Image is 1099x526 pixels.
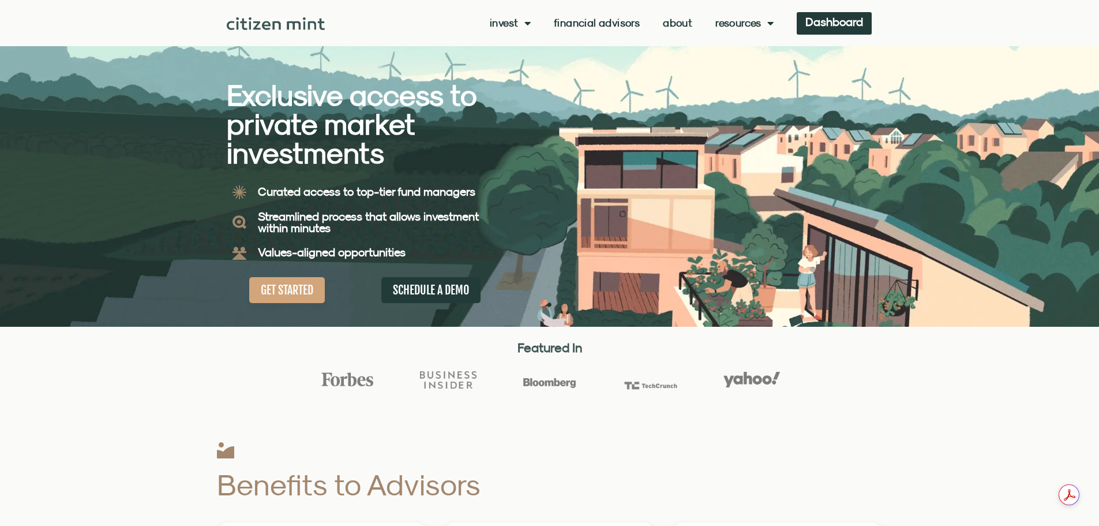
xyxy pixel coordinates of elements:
[517,340,582,355] strong: Featured In
[249,277,325,303] a: GET STARTED
[663,17,692,29] a: About
[258,210,479,234] b: Streamlined process that allows investment within minutes
[227,17,325,30] img: Citizen Mint
[217,470,652,499] h2: Benefits to Advisors
[490,17,531,29] a: Invest
[554,17,640,29] a: Financial Advisors
[715,17,774,29] a: Resources
[393,283,469,297] span: SCHEDULE A DEMO
[490,17,774,29] nav: Menu
[258,245,406,259] b: Values-aligned opportunities
[227,81,509,167] h2: Exclusive access to private market investments
[261,283,313,297] span: GET STARTED
[258,185,475,198] b: Curated access to top-tier fund managers
[319,372,376,387] img: Forbes Logo
[797,12,872,35] a: Dashboard
[381,277,481,303] a: SCHEDULE A DEMO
